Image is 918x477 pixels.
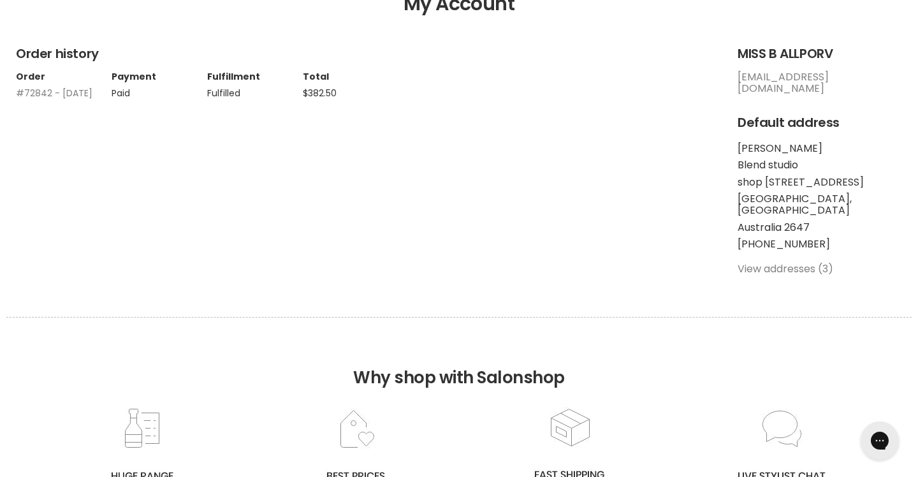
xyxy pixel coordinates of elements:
a: [EMAIL_ADDRESS][DOMAIN_NAME] [738,70,829,96]
h2: Order history [16,47,712,61]
li: [GEOGRAPHIC_DATA], [GEOGRAPHIC_DATA] [738,193,902,217]
span: $382.50 [303,87,337,99]
iframe: Gorgias live chat messenger [854,417,905,464]
h2: Default address [738,115,902,130]
li: [PERSON_NAME] [738,143,902,154]
td: Paid [112,82,207,98]
a: View addresses (3) [738,261,833,276]
td: Fulfilled [207,82,303,98]
li: Australia 2647 [738,222,902,233]
h2: Why shop with Salonshop [6,317,912,407]
th: Payment [112,71,207,82]
th: Total [303,71,398,82]
th: Order [16,71,112,82]
a: #72842 - [DATE] [16,87,92,99]
li: Blend studio [738,159,902,171]
h2: MISS B ALLPORV [738,47,902,61]
th: Fulfillment [207,71,303,82]
li: shop [STREET_ADDRESS] [738,177,902,188]
li: [PHONE_NUMBER] [738,238,902,250]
